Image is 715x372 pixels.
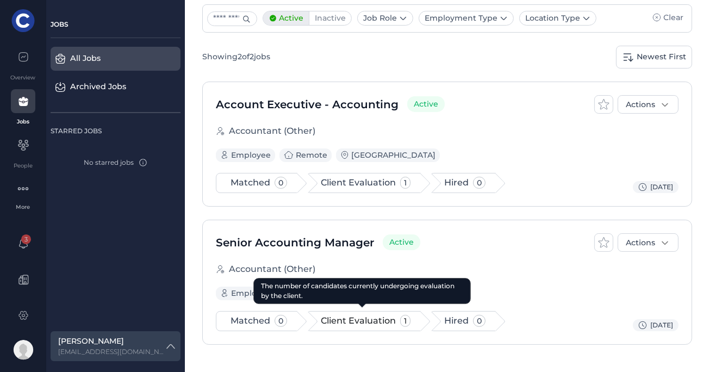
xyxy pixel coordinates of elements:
div: The number of candidates currently undergoing evaluation by the client. [261,281,463,301]
span: JOBS [51,20,69,28]
span: 3 [21,234,31,244]
span: Senior Accounting Manager [216,234,374,251]
span: 1 [400,315,411,327]
div: Archived Jobs [70,81,150,93]
a: Newest First [616,46,692,69]
span: Actions [626,239,655,246]
span: Account Executive - Accounting [216,96,399,113]
div: Remote [284,150,327,161]
span: Clear [663,12,683,23]
span: Employment Type [425,13,498,24]
button: Location Type [520,11,596,25]
button: Actions [618,95,679,114]
div: Accountant (Other) [229,125,315,138]
div: Overview [11,73,36,82]
span: 0 [473,315,486,327]
button: Hired0 [430,311,496,331]
div: More [4,203,42,211]
span: Hired [444,177,469,188]
button: Employment Type [419,11,513,25]
div: STARRED JOBS [51,126,181,136]
span: Active [269,13,303,24]
button: Actions [618,233,679,252]
span: Location Type [525,13,580,24]
button: Job Role [358,11,413,25]
span: Active [383,234,420,250]
label: [PERSON_NAME] [58,336,164,347]
span: [DATE] [650,182,673,192]
div: All Jobs [70,53,150,65]
span: Inactive [315,13,346,24]
span: 0 [275,177,287,189]
span: Matched [231,177,270,188]
button: Hired0 [430,173,496,193]
button: Client Evaluation1 [306,173,421,193]
div: Jobs [17,117,29,126]
button: Matched0 [216,311,297,331]
span: Employee [220,150,271,161]
span: Client Evaluation [321,177,396,188]
span: Job Role [363,13,397,24]
span: Employee [220,288,271,299]
span: 0 [473,177,486,189]
div: Showing 2 of 2 jobs [202,51,270,63]
span: Client Evaluation [321,315,396,326]
button: Matched0 [216,173,297,193]
span: Matched [231,315,270,326]
span: 0 [275,315,287,327]
div: Accountant (Other) [229,263,315,276]
button: Clear [649,11,687,24]
div: No starred jobs [51,158,181,168]
span: Actions [626,101,655,108]
label: psahsi@cfoincorporated.com [58,347,164,357]
div: People [14,162,33,170]
span: 1 [400,177,411,189]
span: Hired [444,315,469,326]
span: [GEOGRAPHIC_DATA] [340,150,436,161]
span: Active [407,96,445,112]
span: [DATE] [650,320,673,330]
button: Client Evaluation1 [306,311,421,331]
